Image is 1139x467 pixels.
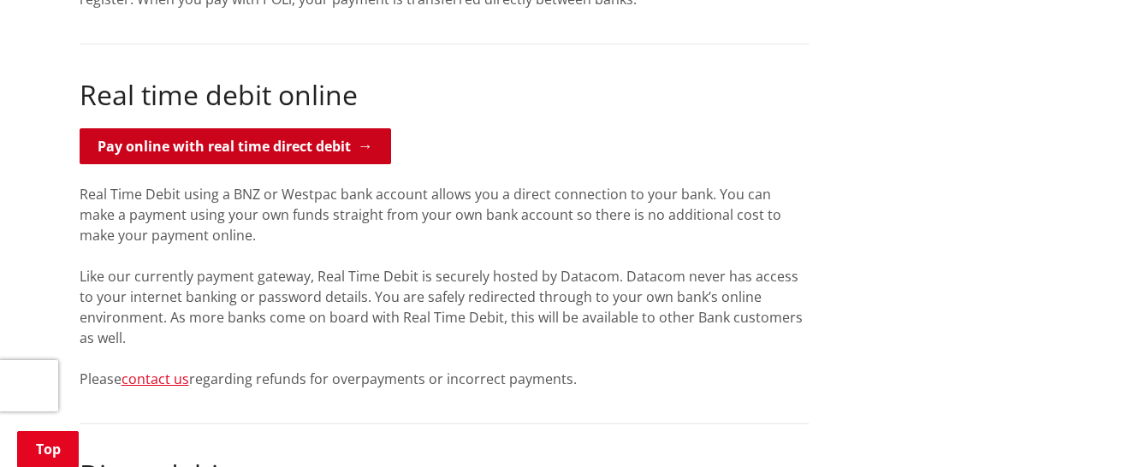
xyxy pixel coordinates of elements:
a: Top [17,431,79,467]
a: Pay online with real time direct debit [80,128,391,164]
p: Like our currently payment gateway, Real Time Debit is securely hosted by Datacom. Datacom never ... [80,266,809,348]
iframe: Messenger Launcher [1060,395,1122,457]
p: Please regarding refunds for overpayments or incorrect payments. [80,369,809,389]
p: Real Time Debit using a BNZ or Westpac bank account allows you a direct connection to your bank. ... [80,184,809,245]
a: contact us [122,369,189,388]
h2: Real time debit online [80,79,809,111]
